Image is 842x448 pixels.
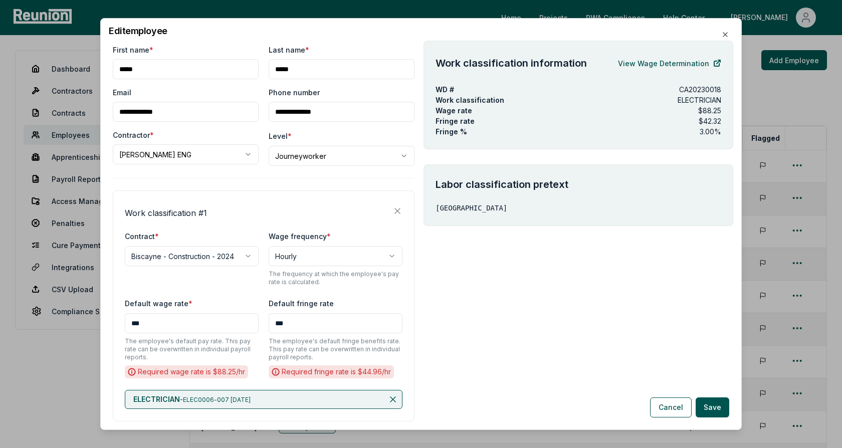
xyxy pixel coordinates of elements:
p: Fringe % [436,126,467,137]
label: Phone number [269,87,320,98]
span: ELECTRICIAN [133,395,180,403]
p: ELECTRICIAN [678,95,721,105]
p: The employee's default pay rate. This pay rate can be overwritten in individual payroll reports. [125,337,259,361]
h2: Edit employee [109,27,733,36]
button: Cancel [650,397,692,417]
h4: Labor classification pretext [436,177,721,192]
p: Fringe rate [436,116,475,126]
div: Required fringe rate is $ 44.96 /hr [269,365,394,378]
label: Default fringe rate [269,299,334,308]
p: $42.32 [699,116,721,126]
p: Work classification [436,95,662,105]
button: Save [696,397,729,417]
p: The employee's default fringe benefits rate. This pay rate can be overwritten in individual payro... [269,337,402,361]
p: [GEOGRAPHIC_DATA] [436,203,721,213]
label: Default wage rate [125,299,192,308]
p: Wage rate [436,105,472,116]
span: ELEC0006-007 [DATE] [183,396,251,403]
p: $88.25 [698,105,721,116]
p: CA20230018 [679,84,721,95]
label: Wage frequency [269,232,331,241]
p: 3.00 % [700,126,721,137]
label: Level [269,132,292,140]
label: Email [113,87,131,98]
label: Contract [125,232,159,241]
label: First name [113,45,153,55]
p: WD # [436,84,454,95]
h4: Work classification # 1 [125,207,207,219]
label: Last name [269,45,309,55]
div: Required wage rate is $ 88.25 /hr [125,365,248,378]
label: Contractor [113,130,154,140]
a: View Wage Determination [618,53,721,73]
p: The frequency at which the employee's pay rate is calculated. [269,270,402,286]
p: - [133,394,251,404]
h4: Work classification information [436,56,587,71]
